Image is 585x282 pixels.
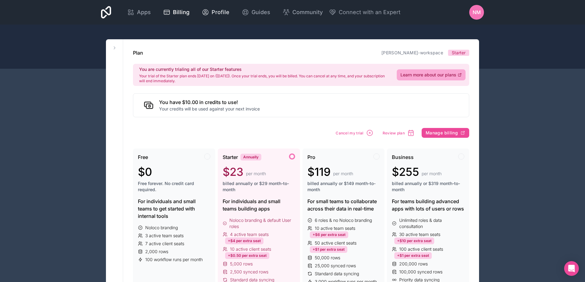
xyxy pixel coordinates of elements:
[392,166,419,178] span: $255
[473,9,481,16] span: NM
[240,154,261,160] div: Annually
[400,72,456,78] span: Learn more about our plans
[315,240,357,246] span: 50 active client seats
[230,246,271,252] span: 10 active client seats
[339,8,400,17] span: Connect with an Expert
[145,233,184,239] span: 3 active team seats
[307,198,380,212] div: For small teams to collaborate across their data in real-time
[336,131,364,135] span: Cancel my trial
[133,49,143,56] h1: Plan
[225,238,263,244] div: +$4 per extra seat
[333,127,376,139] button: Cancel my trial
[159,106,260,112] p: Your credits will be used against your next invoice
[392,198,464,212] div: For teams building advanced apps with lots of users or rows
[223,198,295,212] div: For individuals and small teams building apps
[315,255,340,261] span: 50,000 rows
[315,225,355,231] span: 10 active team seats
[292,8,323,17] span: Community
[212,8,229,17] span: Profile
[230,231,269,238] span: 4 active team seats
[145,241,184,247] span: 7 active client seats
[426,130,458,136] span: Manage billing
[138,180,210,193] span: Free forever. No credit card required.
[225,252,269,259] div: +$0.50 per extra seat
[223,180,295,193] span: billed annually or $29 month-to-month
[252,8,270,17] span: Guides
[564,261,579,276] div: Open Intercom Messenger
[139,66,389,72] h2: You are currently trialing all of our Starter features
[452,50,466,56] span: Starter
[399,269,443,275] span: 100,000 synced rows
[394,252,432,259] div: +$1 per extra seat
[315,263,356,269] span: 25,000 synced rows
[223,153,238,161] span: Starter
[139,74,389,83] p: Your trial of the Starter plan ends [DATE] on ([DATE]). Once your trial ends, you will be billed....
[394,238,434,244] div: +$10 per extra seat
[173,8,189,17] span: Billing
[307,166,331,178] span: $119
[310,231,348,238] div: +$6 per extra seat
[399,246,443,252] span: 100 active client seats
[138,166,152,178] span: $0
[246,171,266,177] span: per month
[145,225,178,231] span: Noloco branding
[145,257,203,263] span: 100 workflow runs per month
[422,171,442,177] span: per month
[307,180,380,193] span: billed annually or $149 month-to-month
[158,6,194,19] a: Billing
[138,198,210,220] div: For individuals and small teams to get started with internal tools
[397,69,466,80] a: Learn more about our plans
[333,171,353,177] span: per month
[137,8,151,17] span: Apps
[392,153,414,161] span: Business
[230,269,268,275] span: 2,500 synced rows
[315,271,359,277] span: Standard data syncing
[310,246,347,253] div: +$1 per extra seat
[229,217,295,230] span: Noloco branding & default User roles
[380,127,417,139] button: Review plan
[223,166,244,178] span: $23
[237,6,275,19] a: Guides
[399,217,464,230] span: Unlimited roles & data consultation
[392,180,464,193] span: billed annually or $319 month-to-month
[381,50,443,55] a: [PERSON_NAME]-workspace
[138,153,148,161] span: Free
[145,249,168,255] span: 2,000 rows
[307,153,315,161] span: Pro
[422,128,469,138] button: Manage billing
[383,131,405,135] span: Review plan
[315,217,372,223] span: 6 roles & no Noloco branding
[122,6,156,19] a: Apps
[399,231,440,238] span: 30 active team seats
[329,8,400,17] button: Connect with an Expert
[159,99,260,106] h2: You have $10.00 in credits to use!
[197,6,234,19] a: Profile
[399,261,428,267] span: 200,000 rows
[278,6,328,19] a: Community
[230,261,253,267] span: 5,000 rows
